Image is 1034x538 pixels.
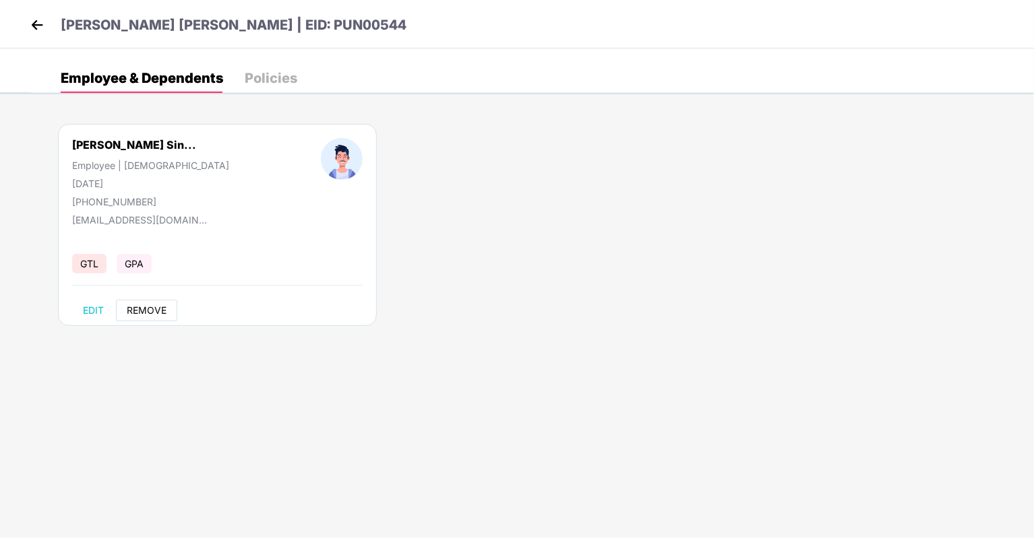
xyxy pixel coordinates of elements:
[72,160,229,171] div: Employee | [DEMOGRAPHIC_DATA]
[321,138,363,180] img: profileImage
[27,15,47,35] img: back
[72,254,107,273] span: GTL
[72,214,207,226] div: [EMAIL_ADDRESS][DOMAIN_NAME]
[83,305,104,316] span: EDIT
[72,300,115,321] button: EDIT
[61,71,223,85] div: Employee & Dependents
[116,300,177,321] button: REMOVE
[72,196,229,207] div: [PHONE_NUMBER]
[72,178,229,189] div: [DATE]
[117,254,152,273] span: GPA
[127,305,166,316] span: REMOVE
[61,15,406,36] p: [PERSON_NAME] [PERSON_NAME] | EID: PUN00544
[72,138,196,152] div: [PERSON_NAME] Sin...
[245,71,297,85] div: Policies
